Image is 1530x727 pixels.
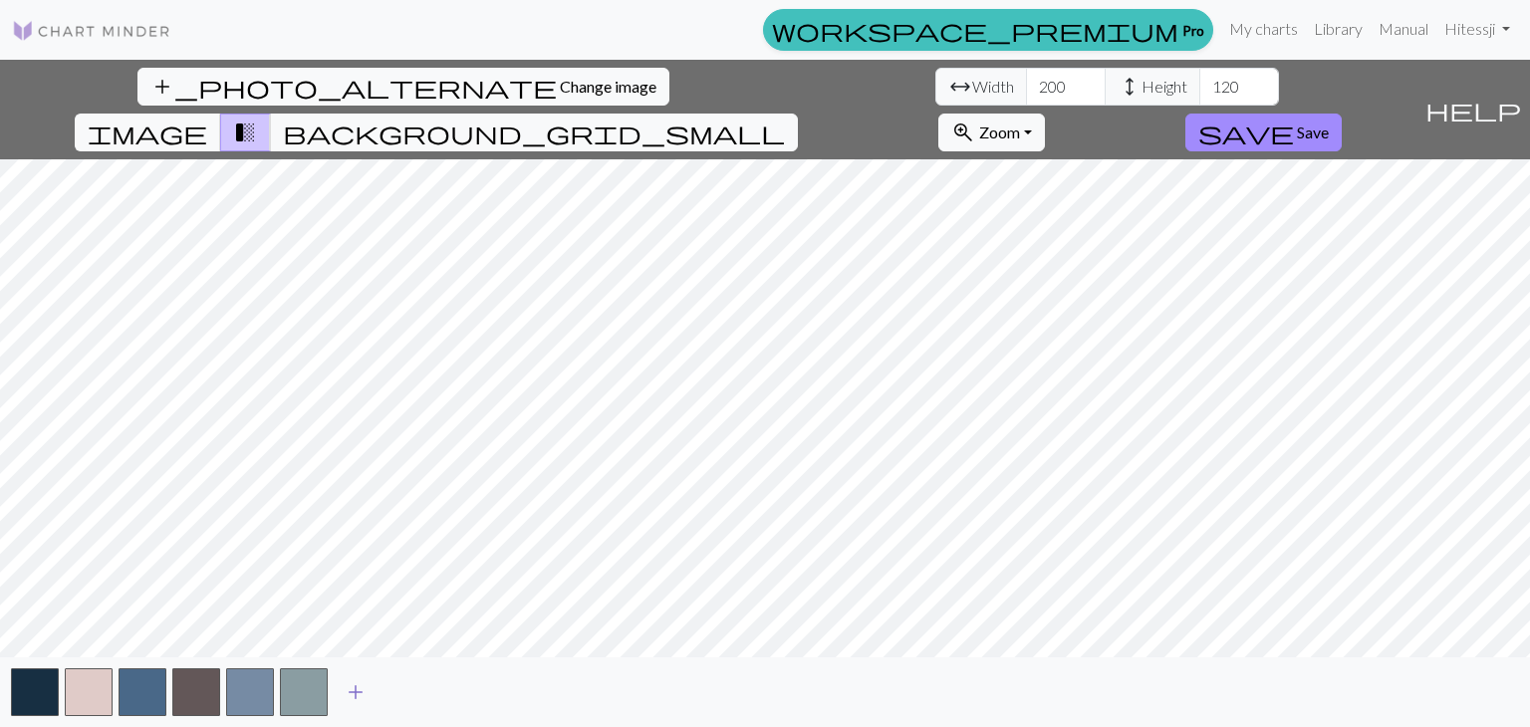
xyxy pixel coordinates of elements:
button: Add color [331,673,381,711]
span: add_photo_alternate [150,73,557,101]
span: arrow_range [948,73,972,101]
img: Logo [12,19,171,43]
button: Help [1416,60,1530,159]
a: Hitessji [1436,9,1518,49]
span: zoom_in [951,119,975,146]
span: Width [972,75,1014,99]
span: Change image [560,77,656,96]
span: Height [1142,75,1187,99]
span: image [88,119,207,146]
span: add [344,678,368,706]
button: Save [1185,114,1342,151]
a: Pro [763,9,1213,51]
span: height [1118,73,1142,101]
button: Change image [137,68,669,106]
a: Manual [1371,9,1436,49]
span: Save [1297,122,1329,141]
span: workspace_premium [772,16,1178,44]
a: My charts [1221,9,1306,49]
span: transition_fade [233,119,257,146]
span: save [1198,119,1294,146]
span: background_grid_small [283,119,785,146]
a: Library [1306,9,1371,49]
span: Zoom [979,122,1020,141]
span: help [1425,96,1521,123]
button: Zoom [938,114,1045,151]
